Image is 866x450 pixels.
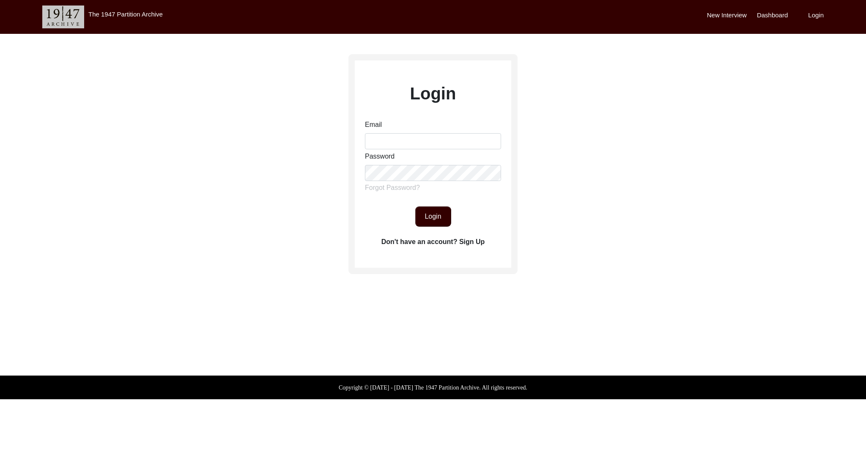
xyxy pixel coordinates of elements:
[339,383,527,392] label: Copyright © [DATE] - [DATE] The 1947 Partition Archive. All rights reserved.
[365,183,420,193] label: Forgot Password?
[365,151,395,162] label: Password
[88,11,163,18] label: The 1947 Partition Archive
[381,237,485,247] label: Don't have an account? Sign Up
[365,120,382,130] label: Email
[808,11,824,20] label: Login
[415,206,451,227] button: Login
[757,11,788,20] label: Dashboard
[410,81,456,106] label: Login
[42,5,84,28] img: header-logo.png
[707,11,747,20] label: New Interview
